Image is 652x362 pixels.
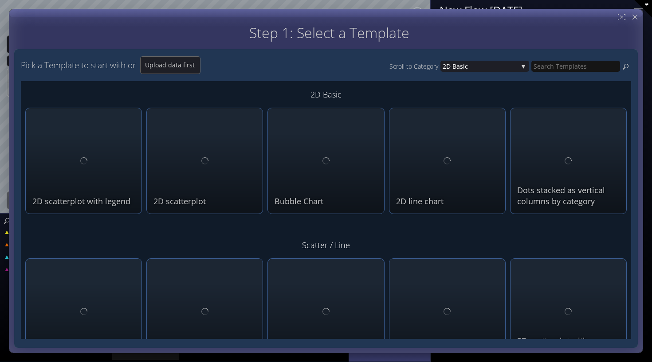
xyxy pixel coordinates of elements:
[25,236,627,254] div: Scatter / Line
[443,61,463,72] span: 2D Bas
[463,61,518,72] span: ic
[440,4,623,16] div: New Flow [DATE]
[389,61,440,72] div: Scroll to Category
[531,61,620,72] input: Search Templates
[517,185,622,207] div: Dots stacked as vertical columns by category
[153,196,258,207] div: 2D scatterplot
[141,61,200,70] span: Upload data first
[249,23,409,42] span: Step 1: Select a Template
[32,196,137,207] div: 2D scatterplot with legend
[21,61,136,70] h4: Pick a Template to start with or
[396,196,501,207] div: 2D line chart
[517,335,622,358] div: 3D scatterplot with max/min labels
[25,86,627,103] div: 2D Basic
[275,196,379,207] div: Bubble Chart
